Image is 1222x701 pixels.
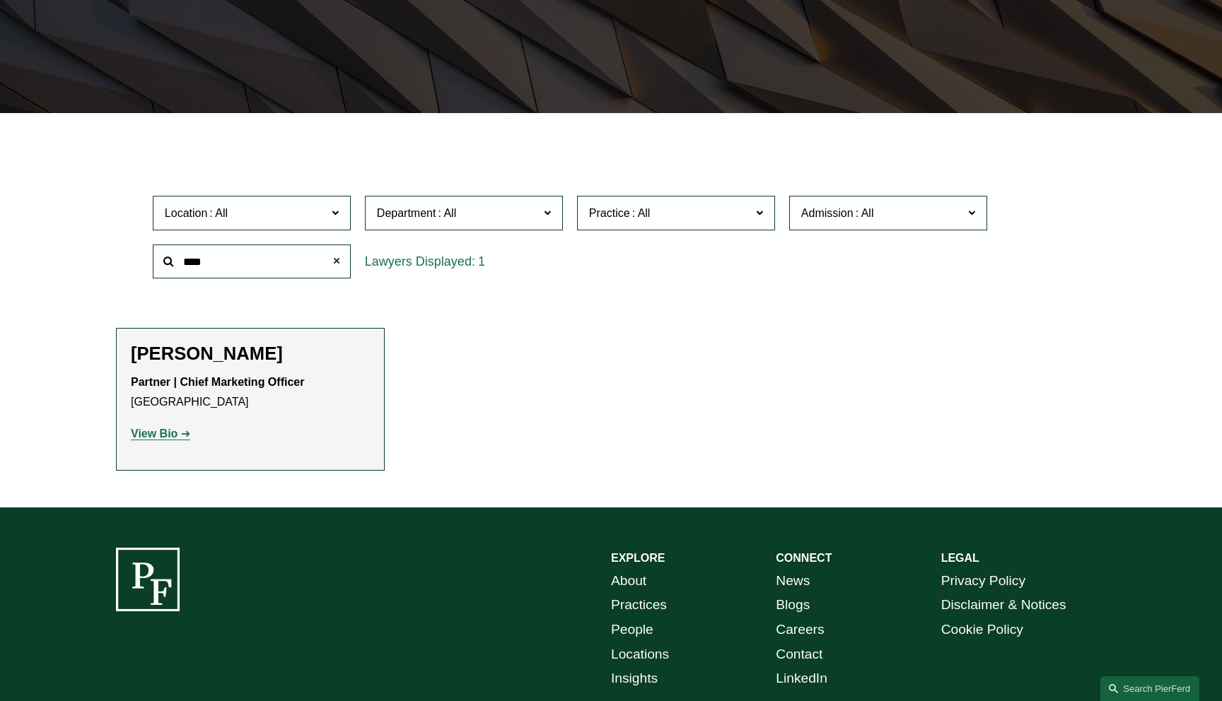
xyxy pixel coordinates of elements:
[611,552,665,564] strong: EXPLORE
[801,207,854,219] span: Admission
[776,569,810,594] a: News
[377,207,436,219] span: Department
[941,618,1023,642] a: Cookie Policy
[131,428,190,440] a: View Bio
[478,254,485,269] span: 1
[776,618,824,642] a: Careers
[1100,676,1199,701] a: Search this site
[941,552,979,564] strong: LEGAL
[611,666,658,691] a: Insights
[776,666,827,691] a: LinkedIn
[611,642,669,667] a: Locations
[589,207,630,219] span: Practice
[611,569,646,594] a: About
[776,642,822,667] a: Contact
[165,207,208,219] span: Location
[131,428,178,440] strong: View Bio
[131,343,370,365] h2: [PERSON_NAME]
[776,593,810,618] a: Blogs
[131,372,370,413] p: [GEOGRAPHIC_DATA]
[776,552,832,564] strong: CONNECT
[941,569,1025,594] a: Privacy Policy
[941,593,1066,618] a: Disclaimer & Notices
[611,593,667,618] a: Practices
[611,618,653,642] a: People
[131,376,304,388] strong: Partner | Chief Marketing Officer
